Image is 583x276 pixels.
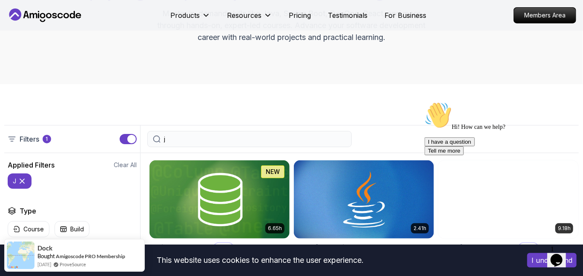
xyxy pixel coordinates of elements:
[46,136,48,142] p: 1
[519,243,538,252] p: Pro
[227,10,262,20] p: Resources
[527,253,577,267] button: Accept cookies
[149,242,210,253] h2: Spring Data JPA
[70,225,84,233] p: Build
[37,245,52,252] span: Dock
[227,10,272,27] button: Resources
[164,135,346,143] input: Search Java, React, Spring boot ...
[438,242,515,253] h2: Java for Developers
[60,262,86,267] a: ProveSource
[289,10,311,20] a: Pricing
[514,7,576,23] a: Members Area
[3,26,84,32] span: Hi! How can we help?
[149,160,290,273] a: Spring Data JPA card6.65hNEWSpring Data JPAProMaster database management, advanced querying, and ...
[414,225,426,232] p: 2.41h
[3,3,31,31] img: :wave:
[8,160,55,170] h2: Applied Filters
[23,225,44,233] p: Course
[56,253,125,259] a: Amigoscode PRO Membership
[266,168,280,176] p: NEW
[13,177,16,185] p: j
[171,10,200,20] p: Products
[547,242,574,267] iframe: chat widget
[268,225,282,232] p: 6.65h
[20,134,39,144] p: Filters
[8,221,49,237] button: Course
[3,48,43,57] button: Tell me more
[171,10,210,27] button: Products
[114,161,137,169] button: Clear All
[8,174,32,189] button: j
[514,8,576,23] p: Members Area
[7,242,34,269] img: provesource social proof notification image
[385,10,427,20] a: For Business
[20,206,36,216] h2: Type
[421,98,574,238] iframe: chat widget
[294,160,434,239] img: Java for Beginners card
[55,221,89,237] button: Build
[37,261,51,268] span: [DATE]
[214,243,233,252] p: Pro
[3,39,54,48] button: I have a question
[6,251,514,270] div: This website uses cookies to enhance the user experience.
[293,160,434,273] a: Java for Beginners card2.41hJava for BeginnersBeginner-friendly Java course for essential program...
[293,242,366,253] h2: Java for Beginners
[37,253,55,259] span: Bought
[328,10,368,20] a: Testimonials
[3,3,157,57] div: 👋Hi! How can we help?I have a questionTell me more
[149,160,290,239] img: Spring Data JPA card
